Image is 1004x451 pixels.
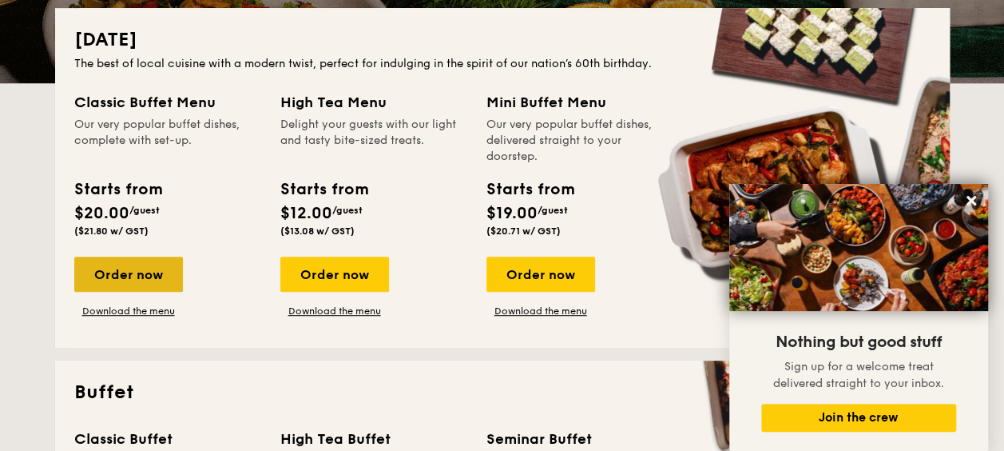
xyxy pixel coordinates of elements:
[280,305,389,317] a: Download the menu
[486,305,595,317] a: Download the menu
[486,204,538,223] span: $19.00
[129,205,160,216] span: /guest
[74,204,129,223] span: $20.00
[486,178,573,202] div: Starts from
[776,333,942,352] span: Nothing but good stuff
[74,380,931,405] h2: Buffet
[773,360,944,390] span: Sign up for a welcome treat delivered straight to your inbox.
[280,428,467,450] div: High Tea Buffet
[486,257,595,292] div: Order now
[74,27,931,53] h2: [DATE]
[280,225,355,237] span: ($13.08 w/ GST)
[280,257,389,292] div: Order now
[761,404,956,432] button: Join the crew
[729,184,988,311] img: DSC07876-Edit02-Large.jpeg
[486,428,673,450] div: Seminar Buffet
[486,117,673,165] div: Our very popular buffet dishes, delivered straight to your doorstep.
[958,188,984,214] button: Close
[280,178,367,202] div: Starts from
[74,56,931,72] div: The best of local cuisine with a modern twist, perfect for indulging in the spirit of our nation’...
[280,117,467,165] div: Delight your guests with our light and tasty bite-sized treats.
[332,205,363,216] span: /guest
[74,225,149,237] span: ($21.80 w/ GST)
[280,91,467,114] div: High Tea Menu
[74,91,261,114] div: Classic Buffet Menu
[486,225,561,237] span: ($20.71 w/ GST)
[280,204,332,223] span: $12.00
[486,91,673,114] div: Mini Buffet Menu
[74,117,261,165] div: Our very popular buffet dishes, complete with set-up.
[74,178,161,202] div: Starts from
[74,305,183,317] a: Download the menu
[538,205,568,216] span: /guest
[74,257,183,292] div: Order now
[74,428,261,450] div: Classic Buffet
